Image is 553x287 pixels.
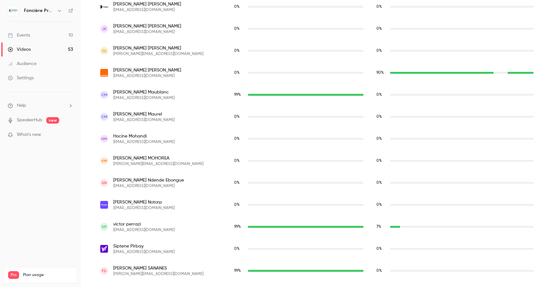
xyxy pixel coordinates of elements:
span: HM [101,136,107,142]
div: ebonguesalomon07@icloud.com [94,172,540,194]
span: Help [17,102,26,109]
div: catherinemaurel69600@gmail.com [94,106,540,128]
span: 0 % [234,181,240,185]
div: lemaildecm@gmail.com [94,84,540,106]
span: [PERSON_NAME][EMAIL_ADDRESS][DOMAIN_NAME] [113,161,203,167]
span: Live watch time [234,26,244,32]
span: victor perrazi [113,221,175,227]
span: [EMAIL_ADDRESS][DOMAIN_NAME] [113,205,175,211]
span: Replay watch time [376,246,387,252]
span: [EMAIL_ADDRESS][DOMAIN_NAME] [113,183,184,189]
div: liamnotorp96@protonmail.com [94,194,540,216]
img: yahoo.fr [100,245,108,253]
div: Settings [8,75,34,81]
div: mh.contact941@gmail.com [94,128,540,150]
a: SpeakerHub [17,117,42,124]
span: [PERSON_NAME][EMAIL_ADDRESS][DOMAIN_NAME] [113,51,203,57]
div: kty.martinoser@orange.fr [94,62,540,84]
span: Live watch time [234,136,244,142]
span: Replay watch time [376,202,387,208]
span: [EMAIL_ADDRESS][DOMAIN_NAME] [113,7,181,13]
span: Replay watch time [376,158,387,164]
h6: Foncière Prosper [24,7,54,14]
span: Replay watch time [376,26,387,32]
span: SN [102,180,107,186]
span: [EMAIL_ADDRESS][DOMAIN_NAME] [113,249,175,255]
span: [PERSON_NAME] [PERSON_NAME] [113,67,181,73]
span: [EMAIL_ADDRESS][DOMAIN_NAME] [113,73,181,79]
span: Replay watch time [376,92,387,98]
span: 99 % [234,225,241,229]
span: [PERSON_NAME] Notorp [113,199,175,205]
span: Live watch time [234,70,244,76]
span: Replay watch time [376,180,387,186]
span: FS [102,268,106,274]
span: [PERSON_NAME] [PERSON_NAME] [113,23,181,29]
span: [EMAIL_ADDRESS][DOMAIN_NAME] [113,95,175,101]
span: Live watch time [234,202,244,208]
span: [PERSON_NAME] Ndende Ebongue [113,177,184,183]
span: 0 % [234,203,240,207]
span: [PERSON_NAME] SANANES [113,265,203,271]
span: Replay watch time [376,136,387,142]
span: Live watch time [234,224,244,230]
span: 99 % [234,269,241,273]
span: 0 % [376,49,382,53]
span: Replay watch time [376,114,387,120]
span: Live watch time [234,114,244,120]
img: msn.com [100,5,108,8]
span: [EMAIL_ADDRESS][DOMAIN_NAME] [113,227,175,233]
span: 0 % [234,247,240,251]
span: new [46,117,59,124]
span: CL [102,48,107,54]
span: [EMAIL_ADDRESS][DOMAIN_NAME] [113,139,175,145]
span: Replay watch time [376,224,387,230]
div: vasile.mohorea@yahoo.com [94,150,540,172]
span: [PERSON_NAME] [PERSON_NAME] [113,45,203,51]
span: 0 % [376,247,382,251]
div: pirbay.siptene@yahoo.fr [94,238,540,260]
span: 0 % [234,159,240,163]
span: Live watch time [234,246,244,252]
span: 0 % [234,27,240,31]
span: VM [101,158,107,164]
div: Events [8,32,30,39]
span: Live watch time [234,48,244,54]
div: Videos [8,46,31,53]
span: [PERSON_NAME] MOHOREA [113,155,203,161]
span: [PERSON_NAME] [PERSON_NAME] [113,1,181,7]
span: 0 % [376,181,382,185]
span: Live watch time [234,180,244,186]
span: 0 % [376,159,382,163]
span: Live watch time [234,92,244,98]
span: Replay watch time [376,48,387,54]
span: 0 % [376,115,382,119]
span: [EMAIL_ADDRESS][DOMAIN_NAME] [113,117,175,123]
span: 0 % [234,49,240,53]
span: Replay watch time [376,70,387,76]
li: help-dropdown-opener [8,102,73,109]
iframe: Noticeable Trigger [65,132,73,138]
span: 0 % [376,269,382,273]
span: [EMAIL_ADDRESS][DOMAIN_NAME] [113,29,181,35]
div: victorperrazi@gmail.com [94,216,540,238]
img: Foncière Prosper [8,6,18,16]
img: orange.fr [100,69,108,77]
span: vp [102,224,107,230]
span: 0 % [376,5,382,9]
span: 7 % [376,225,381,229]
span: Live watch time [234,268,244,274]
div: frederic.sananes@gmail.com [94,260,540,282]
span: [PERSON_NAME] Maurel [113,111,175,117]
span: Live watch time [234,4,244,10]
img: protonmail.com [100,201,108,209]
div: jmkuc78@gmail.com [94,18,540,40]
div: Audience [8,61,37,67]
span: 0 % [376,27,382,31]
span: [PERSON_NAME][EMAIL_ADDRESS][DOMAIN_NAME] [113,271,203,277]
span: 90 % [376,71,384,75]
span: 0 % [376,93,382,97]
span: [PERSON_NAME] Maublanc [113,89,175,95]
span: Replay watch time [376,4,387,10]
span: Replay watch time [376,268,387,274]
